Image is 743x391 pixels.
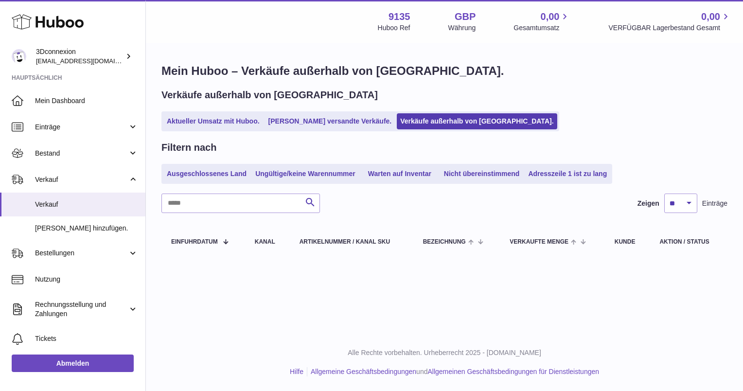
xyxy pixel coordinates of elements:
a: Hilfe [290,368,303,375]
span: 0,00 [541,10,560,23]
div: Währung [448,23,476,33]
span: 0,00 [701,10,720,23]
div: Kanal [255,239,280,245]
span: Gesamtumsatz [513,23,570,33]
a: Allgemeine Geschäftsbedingungen [311,368,416,375]
span: Bestellungen [35,249,128,258]
a: Ungültige/keine Warennummer [252,166,359,182]
li: und [307,367,599,376]
a: Ausgeschlossenes Land [163,166,250,182]
span: VERFÜGBAR Lagerbestand Gesamt [608,23,731,33]
label: Zeigen [637,199,659,208]
span: Bestand [35,149,128,158]
a: Warten auf Inventar [361,166,439,182]
span: Nutzung [35,275,138,284]
strong: 9135 [389,10,410,23]
img: order_eu@3dconnexion.com [12,49,26,64]
h1: Mein Huboo – Verkäufe außerhalb von [GEOGRAPHIC_DATA]. [161,63,727,79]
a: Abmelden [12,355,134,372]
div: Huboo Ref [378,23,410,33]
div: Artikelnummer / Kanal SKU [300,239,404,245]
span: [PERSON_NAME] hinzufügen. [35,224,138,233]
strong: GBP [455,10,476,23]
p: Alle Rechte vorbehalten. Urheberrecht 2025 - [DOMAIN_NAME] [154,348,735,357]
div: Aktion / Status [659,239,718,245]
span: Verkauf [35,200,138,209]
div: Kunde [615,239,640,245]
a: Adresszeile 1 ist zu lang [525,166,610,182]
span: Verkaufte Menge [510,239,568,245]
span: Verkauf [35,175,128,184]
a: Allgemeinen Geschäftsbedingungen für Dienstleistungen [427,368,599,375]
span: Bezeichnung [423,239,466,245]
a: Aktueller Umsatz mit Huboo. [163,113,263,129]
span: Einfuhrdatum [171,239,218,245]
a: 0,00 Gesamtumsatz [513,10,570,33]
span: Mein Dashboard [35,96,138,106]
a: [PERSON_NAME] versandte Verkäufe. [265,113,395,129]
div: 3Dconnexion [36,47,124,66]
a: 0,00 VERFÜGBAR Lagerbestand Gesamt [608,10,731,33]
span: Einträge [702,199,727,208]
span: Tickets [35,334,138,343]
a: Nicht übereinstimmend [441,166,523,182]
a: Verkäufe außerhalb von [GEOGRAPHIC_DATA]. [397,113,557,129]
h2: Filtern nach [161,141,216,154]
span: Einträge [35,123,128,132]
span: [EMAIL_ADDRESS][DOMAIN_NAME] [36,57,143,65]
h2: Verkäufe außerhalb von [GEOGRAPHIC_DATA] [161,89,378,102]
span: Rechnungsstellung und Zahlungen [35,300,128,319]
